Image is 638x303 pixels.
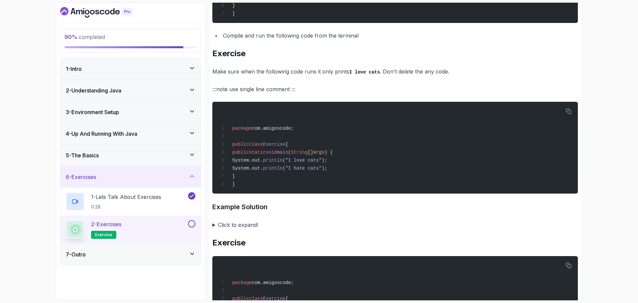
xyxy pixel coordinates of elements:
[66,151,99,159] h3: 5 - The Basics
[91,193,161,201] p: 1 - Lets Talk About Exercises
[60,80,201,101] button: 2-Understanding Java
[263,166,282,171] span: println
[66,250,86,258] h3: 7 - Outro
[232,174,235,179] span: }
[263,296,285,301] span: Exercise
[285,166,322,171] span: "I hate cats"
[212,202,578,212] h3: Example Solution
[66,192,195,211] button: 1-Lets Talk About Exercises0:28
[324,150,333,155] span: ) {
[322,158,327,163] span: );
[322,166,327,171] span: );
[60,244,201,265] button: 7-Outro
[232,126,252,131] span: package
[252,126,294,131] span: com.amigoscode;
[232,166,263,171] span: System.out.
[60,123,201,144] button: 4-Up And Running With Java
[277,150,288,155] span: main
[66,173,96,181] h3: 6 - Exercises
[232,280,252,285] span: package
[212,237,578,248] h2: Exercise
[212,48,578,59] h2: Exercise
[232,182,235,187] span: }
[60,101,201,123] button: 3-Environment Setup
[232,150,249,155] span: public
[91,204,161,210] p: 0:28
[66,220,195,239] button: 2-Exercisesexercise
[221,31,578,40] li: Compile and run the following code from the terminal
[60,58,201,79] button: 1-Intro
[232,142,249,147] span: public
[66,108,119,116] h3: 3 - Environment Setup
[66,130,137,138] h3: 4 - Up And Running With Java
[66,65,82,73] h3: 1 - Intro
[266,150,277,155] span: void
[60,145,201,166] button: 5-The Basics
[232,296,249,301] span: public
[64,34,77,40] span: 90 %
[212,220,578,229] summary: Click to expand!
[95,232,112,237] span: exercise
[232,158,263,163] span: System.out.
[66,86,121,94] h3: 2 - Understanding Java
[232,3,235,8] span: }
[212,67,578,76] p: Make sure when the following code runs it only prints . Don't delete the any code.
[64,34,105,40] span: completed
[252,280,294,285] span: com.amigoscode;
[263,158,282,163] span: println
[60,7,148,18] a: Dashboard
[285,296,288,301] span: {
[249,142,263,147] span: class
[249,296,263,301] span: class
[313,150,325,155] span: args
[288,150,291,155] span: (
[282,158,285,163] span: (
[263,142,285,147] span: Exercise
[60,166,201,188] button: 6-Exercises
[282,166,285,171] span: (
[285,158,322,163] span: "I love cats"
[349,70,380,75] code: I love cats
[285,142,288,147] span: {
[249,150,266,155] span: static
[91,220,121,228] p: 2 - Exercises
[232,11,235,16] span: }
[308,150,313,155] span: []
[212,84,578,94] p: :::note use single line comment :::
[291,150,307,155] span: String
